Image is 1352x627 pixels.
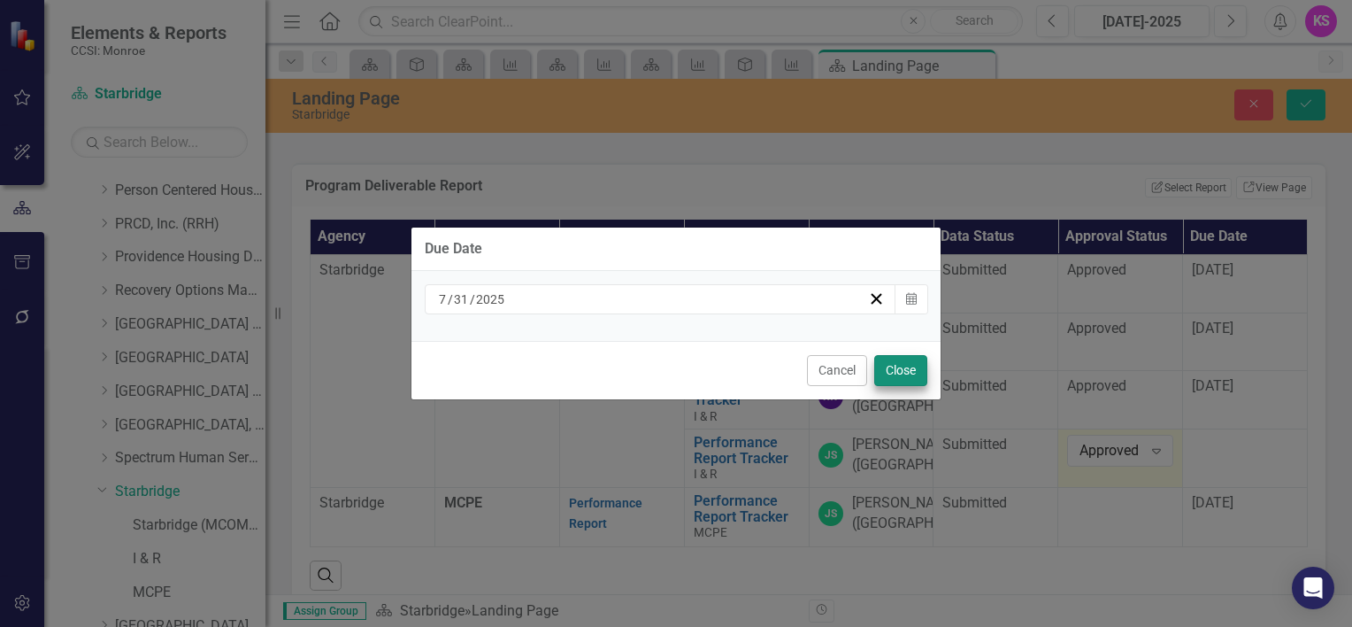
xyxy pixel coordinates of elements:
span: / [470,291,475,307]
div: Due Date [425,241,482,257]
button: Cancel [807,355,867,386]
button: Close [874,355,927,386]
span: / [448,291,453,307]
div: Open Intercom Messenger [1292,567,1334,609]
